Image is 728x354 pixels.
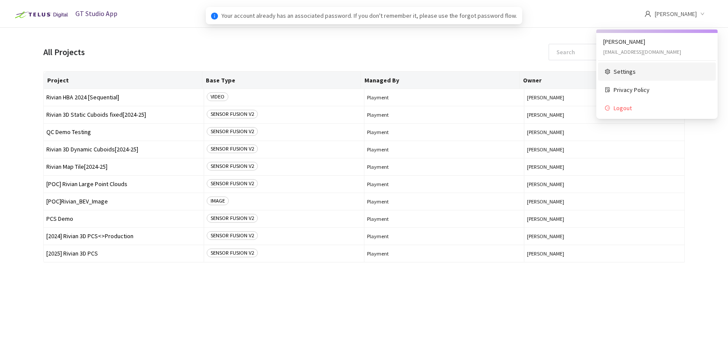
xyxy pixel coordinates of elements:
input: Search [551,44,643,60]
span: Rivian 3D Dynamic Cuboids[2024-25] [46,146,201,153]
span: Your account already has an associated password. If you don't remember it, please use the forgot ... [221,11,517,20]
span: Playment [367,233,522,239]
span: Playment [367,181,522,187]
span: GT Studio App [75,9,117,18]
span: SENSOR FUSION V2 [207,179,258,188]
span: down [700,12,705,16]
th: Managed By [361,72,520,89]
span: Playment [367,216,522,222]
span: file-protect [605,87,610,92]
span: info-circle [211,13,218,20]
span: Playment [367,198,522,205]
span: Settings [614,67,709,76]
button: [PERSON_NAME] [527,198,682,205]
span: Playment [367,94,522,101]
span: SENSOR FUSION V2 [207,127,258,136]
span: SENSOR FUSION V2 [207,249,258,257]
span: Playment [367,164,522,170]
button: [PERSON_NAME] [527,250,682,257]
span: Playment [367,129,522,135]
span: Logout [614,103,709,113]
span: SENSOR FUSION V2 [207,162,258,170]
span: [2024] Rivian 3D PCS<>Production [46,233,201,239]
button: [PERSON_NAME] [527,181,682,187]
div: All Projects [43,46,85,59]
span: Rivian HBA 2024 [Sequential] [46,94,201,101]
button: [PERSON_NAME] [527,164,682,170]
span: SENSOR FUSION V2 [207,231,258,240]
button: [PERSON_NAME] [527,94,682,101]
span: IMAGE [207,197,229,205]
button: [PERSON_NAME] [527,233,682,239]
th: Base Type [202,72,361,89]
span: Playment [367,111,522,118]
span: SENSOR FUSION V2 [207,110,258,118]
span: [2025] Rivian 3D PCS [46,250,201,257]
span: Rivian 3D Static Cuboids fixed[2024-25] [46,111,201,118]
span: user [644,10,651,17]
button: [PERSON_NAME] [527,129,682,135]
th: Project [44,72,202,89]
span: Playment [367,146,522,153]
button: [PERSON_NAME] [527,111,682,118]
button: [PERSON_NAME] [527,216,682,222]
span: QC Demo Testing [46,129,201,135]
button: [PERSON_NAME] [527,146,682,153]
span: setting [605,69,610,74]
span: [POC] Rivian Large Point Clouds [46,181,201,187]
span: PCS Demo [46,216,201,222]
span: [POC]Rivian_BEV_Image [46,198,201,205]
span: Privacy Policy [614,85,709,95]
span: SENSOR FUSION V2 [207,214,258,223]
span: Rivian Map Tile[2024-25] [46,164,201,170]
img: Telus [10,8,71,22]
span: VIDEO [207,92,228,101]
th: Owner [520,72,678,89]
span: logout [605,105,610,111]
span: SENSOR FUSION V2 [207,144,258,153]
span: Playment [367,250,522,257]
